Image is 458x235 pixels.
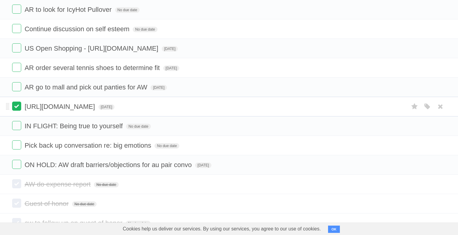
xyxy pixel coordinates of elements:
[154,143,179,149] span: No due date
[25,200,70,207] span: Guest of honor
[195,163,211,168] span: [DATE]
[25,25,131,33] span: Continue discussion on self esteem
[163,65,180,71] span: [DATE]
[12,5,21,14] label: Done
[133,27,157,32] span: No due date
[151,85,167,90] span: [DATE]
[12,43,21,52] label: Done
[12,179,21,188] label: Done
[25,83,149,91] span: AR go to mall and pick out panties for AW
[12,102,21,111] label: Done
[98,104,115,110] span: [DATE]
[25,219,124,227] span: aw to follow up on guest of honor
[94,182,118,187] span: No due date
[115,7,140,13] span: No due date
[12,63,21,72] label: Done
[12,121,21,130] label: Done
[25,161,193,169] span: ON HOLD: AW draft barriers/objections for au pair convo
[25,142,153,149] span: Pick back up conversation re: big emotions
[12,218,21,227] label: Done
[25,103,96,110] span: [URL][DOMAIN_NAME]
[12,199,21,208] label: Done
[12,140,21,149] label: Done
[25,180,92,188] span: AW do expense report
[72,201,97,207] span: No due date
[126,124,151,129] span: No due date
[12,160,21,169] label: Done
[12,82,21,91] label: Done
[12,24,21,33] label: Done
[25,6,113,13] span: AR to look for IcyHot Pullover
[328,226,340,233] button: OK
[25,64,161,72] span: AR order several tennis shoes to determine fit
[162,46,178,52] span: [DATE]
[25,122,124,130] span: IN FLIGHT: Being true to yourself
[25,45,160,52] span: US Open Shopping - [URL][DOMAIN_NAME]
[117,223,327,235] span: Cookies help us deliver our services. By using our services, you agree to our use of cookies.
[409,102,420,112] label: Star task
[126,221,150,226] span: No due date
